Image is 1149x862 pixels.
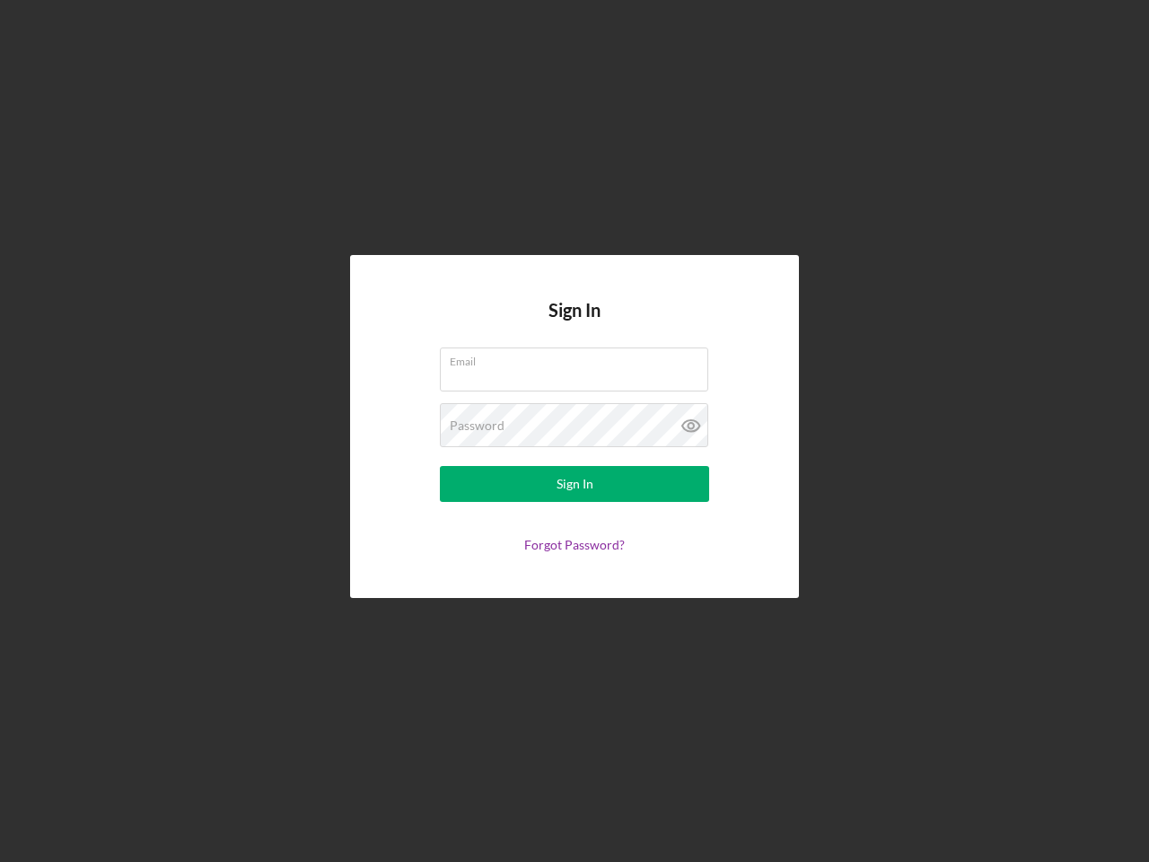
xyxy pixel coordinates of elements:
[524,537,625,552] a: Forgot Password?
[548,300,601,347] h4: Sign In
[440,466,709,502] button: Sign In
[557,466,593,502] div: Sign In
[450,348,708,368] label: Email
[450,418,504,433] label: Password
